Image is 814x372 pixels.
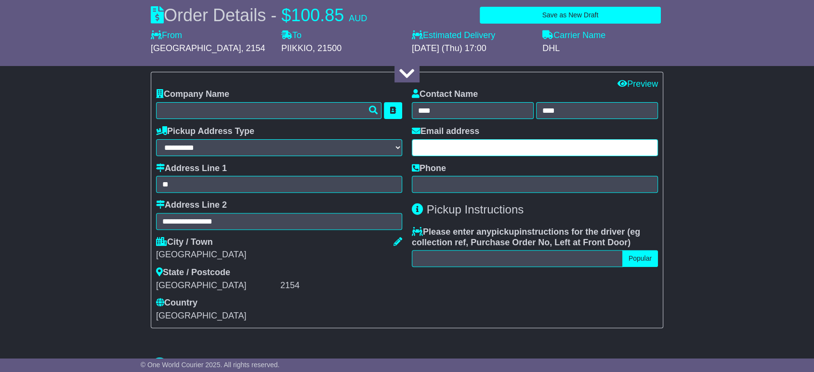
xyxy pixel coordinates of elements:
[542,43,663,54] div: DHL
[156,298,197,308] label: Country
[542,30,605,41] label: Carrier Name
[412,163,446,174] label: Phone
[156,126,254,137] label: Pickup Address Type
[412,43,533,54] div: [DATE] (Thu) 17:00
[491,227,519,237] span: pickup
[156,311,246,320] span: [GEOGRAPHIC_DATA]
[151,30,182,41] label: From
[313,43,341,53] span: , 21500
[412,30,533,41] label: Estimated Delivery
[622,250,658,267] button: Popular
[617,79,658,89] a: Preview
[412,227,640,247] span: eg collection ref, Purchase Order No, Left at Front Door
[156,163,227,174] label: Address Line 1
[480,7,661,24] button: Save as New Draft
[281,43,313,53] span: PIIKKIO
[241,43,265,53] span: , 2154
[151,43,241,53] span: [GEOGRAPHIC_DATA]
[280,280,402,291] div: 2154
[281,30,302,41] label: To
[156,237,213,248] label: City / Town
[291,5,344,25] span: 100.85
[427,203,524,216] span: Pickup Instructions
[412,126,479,137] label: Email address
[412,89,478,100] label: Contact Name
[156,250,402,260] div: [GEOGRAPHIC_DATA]
[141,361,280,369] span: © One World Courier 2025. All rights reserved.
[156,89,229,100] label: Company Name
[156,200,227,211] label: Address Line 2
[151,5,367,26] div: Order Details -
[281,5,291,25] span: $
[349,13,367,23] span: AUD
[156,280,278,291] div: [GEOGRAPHIC_DATA]
[412,227,658,248] label: Please enter any instructions for the driver ( )
[156,267,230,278] label: State / Postcode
